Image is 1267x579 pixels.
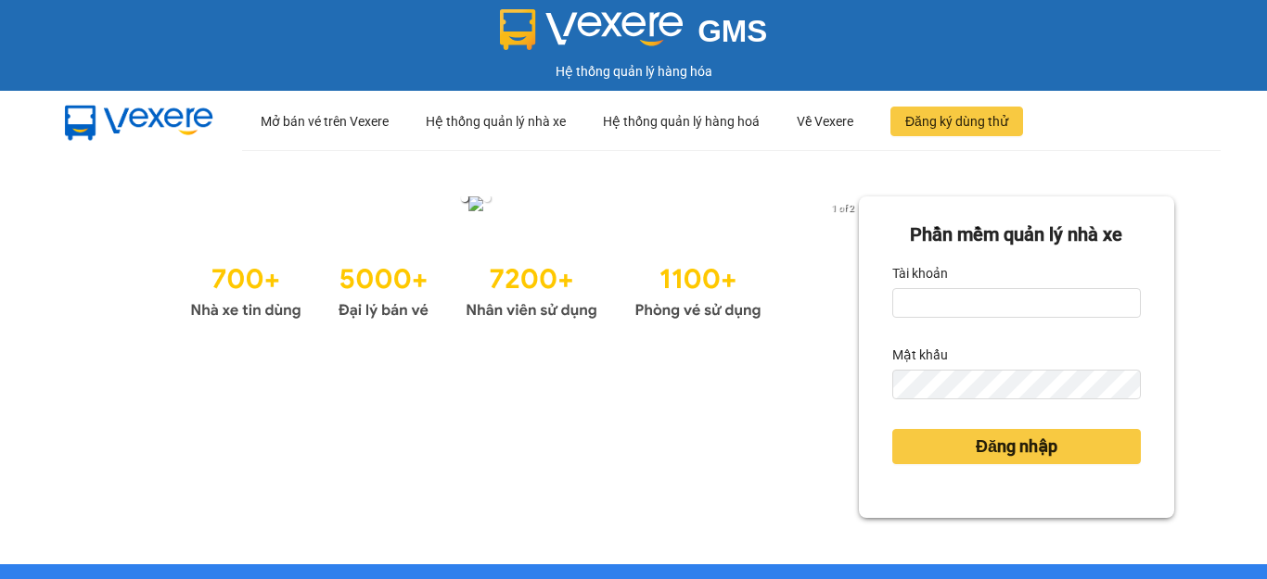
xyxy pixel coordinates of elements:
button: Đăng nhập [892,429,1141,464]
span: Đăng nhập [976,434,1057,459]
label: Mật khẩu [892,340,948,370]
div: Phần mềm quản lý nhà xe [892,220,1141,249]
button: next slide / item [833,196,859,217]
input: Tài khoản [892,288,1141,318]
div: Hệ thống quản lý hàng hoá [603,92,760,151]
label: Tài khoản [892,258,948,288]
button: Đăng ký dùng thử [890,107,1023,136]
a: GMS [500,28,768,43]
li: slide item 2 [483,195,491,202]
li: slide item 1 [461,195,468,202]
div: Mở bán vé trên Vexere [261,92,389,151]
span: GMS [697,14,767,48]
span: Đăng ký dùng thử [905,111,1008,132]
button: previous slide / item [93,196,119,217]
img: logo 2 [500,9,684,50]
input: Mật khẩu [892,370,1141,399]
img: mbUUG5Q.png [46,91,232,152]
div: Về Vexere [797,92,853,151]
img: Statistics.png [190,254,761,324]
div: Hệ thống quản lý hàng hóa [5,61,1262,82]
div: Hệ thống quản lý nhà xe [426,92,566,151]
p: 1 of 2 [826,196,859,220]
